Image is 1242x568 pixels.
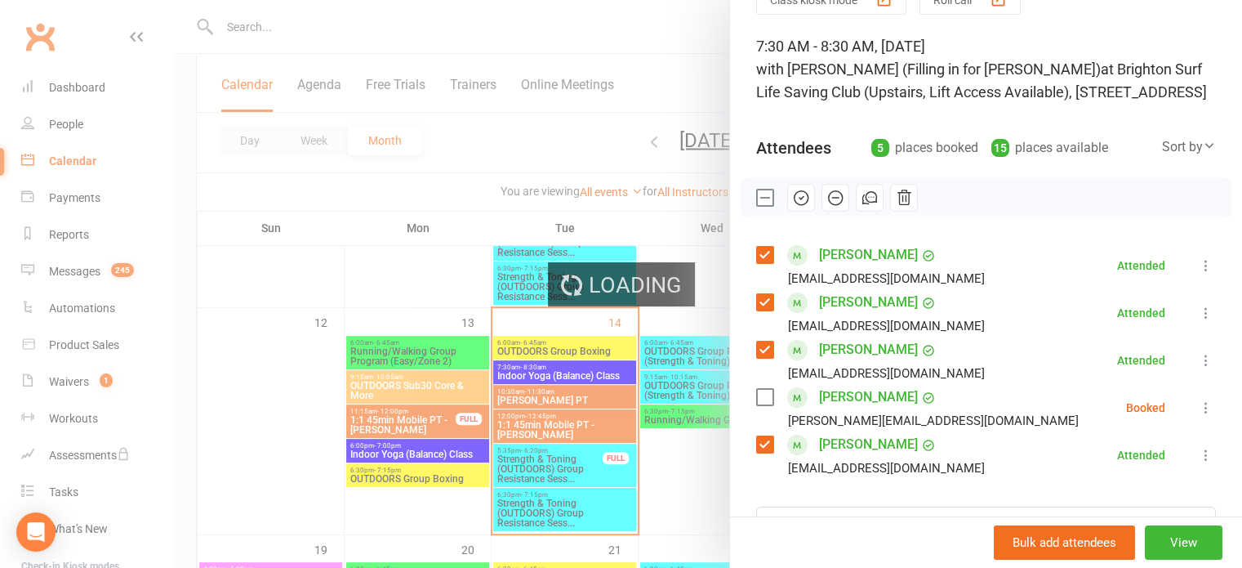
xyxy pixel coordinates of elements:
div: Attended [1117,307,1165,319]
div: Open Intercom Messenger [16,512,56,552]
div: Attended [1117,355,1165,366]
a: [PERSON_NAME] [819,432,918,458]
div: places available [991,136,1108,159]
div: 15 [991,139,1009,157]
div: [EMAIL_ADDRESS][DOMAIN_NAME] [788,268,985,289]
a: [PERSON_NAME] [819,384,918,410]
div: Sort by [1162,136,1216,158]
div: Attended [1117,260,1165,271]
div: 7:30 AM - 8:30 AM, [DATE] [756,35,1216,104]
div: [PERSON_NAME][EMAIL_ADDRESS][DOMAIN_NAME] [788,410,1079,432]
div: 5 [871,139,889,157]
div: [EMAIL_ADDRESS][DOMAIN_NAME] [788,363,985,384]
button: Bulk add attendees [994,526,1135,560]
div: Attendees [756,136,831,159]
div: [EMAIL_ADDRESS][DOMAIN_NAME] [788,458,985,479]
div: Booked [1126,402,1165,414]
button: View [1145,526,1222,560]
div: places booked [871,136,978,159]
a: [PERSON_NAME] [819,337,918,363]
a: [PERSON_NAME] [819,242,918,268]
input: Search to add attendees [756,507,1216,541]
div: [EMAIL_ADDRESS][DOMAIN_NAME] [788,315,985,337]
div: Attended [1117,449,1165,461]
a: [PERSON_NAME] [819,289,918,315]
span: with [PERSON_NAME] (Filling in for [PERSON_NAME]) [756,60,1101,78]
